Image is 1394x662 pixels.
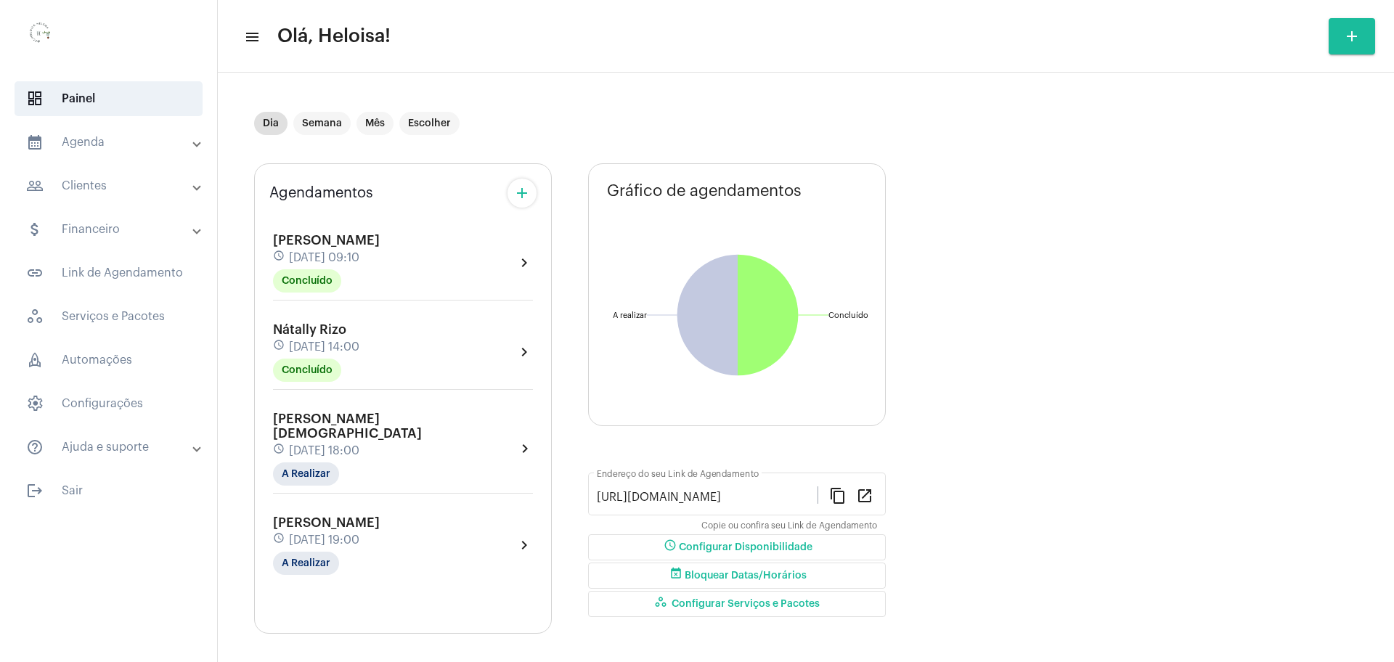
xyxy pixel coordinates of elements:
[273,532,286,548] mat-icon: schedule
[273,269,341,293] mat-chip: Concluído
[15,386,203,421] span: Configurações
[26,438,194,456] mat-panel-title: Ajuda e suporte
[597,491,818,504] input: Link
[829,486,847,504] mat-icon: content_copy
[513,184,531,202] mat-icon: add
[26,221,194,238] mat-panel-title: Financeiro
[26,395,44,412] span: sidenav icon
[289,534,359,547] span: [DATE] 19:00
[15,473,203,508] span: Sair
[515,343,533,361] mat-icon: chevron_right
[588,591,886,617] button: Configurar Serviços e Pacotes
[9,212,217,247] mat-expansion-panel-header: sidenav iconFinanceiro
[607,182,802,200] span: Gráfico de agendamentos
[289,251,359,264] span: [DATE] 09:10
[26,177,44,195] mat-icon: sidenav icon
[654,599,820,609] span: Configurar Serviços e Pacotes
[273,339,286,355] mat-icon: schedule
[273,462,339,486] mat-chip: A Realizar
[654,595,672,613] mat-icon: workspaces_outlined
[856,486,873,504] mat-icon: open_in_new
[12,7,70,65] img: 0d939d3e-dcd2-0964-4adc-7f8e0d1a206f.png
[9,125,217,160] mat-expansion-panel-header: sidenav iconAgenda
[667,567,685,584] mat-icon: event_busy
[588,563,886,589] button: Bloquear Datas/Horários
[515,536,533,554] mat-icon: chevron_right
[273,443,286,459] mat-icon: schedule
[667,571,807,581] span: Bloquear Datas/Horários
[26,221,44,238] mat-icon: sidenav icon
[273,323,346,336] span: Nátally Rizo
[515,254,533,271] mat-icon: chevron_right
[273,250,286,266] mat-icon: schedule
[289,340,359,354] span: [DATE] 14:00
[701,521,877,531] mat-hint: Copie ou confira seu Link de Agendamento
[277,25,391,48] span: Olá, Heloisa!
[273,516,380,529] span: [PERSON_NAME]
[15,343,203,377] span: Automações
[15,299,203,334] span: Serviços e Pacotes
[661,542,812,552] span: Configurar Disponibilidade
[293,112,351,135] mat-chip: Semana
[26,264,44,282] mat-icon: sidenav icon
[356,112,394,135] mat-chip: Mês
[516,440,533,457] mat-icon: chevron_right
[26,134,194,151] mat-panel-title: Agenda
[273,359,341,382] mat-chip: Concluído
[588,534,886,560] button: Configurar Disponibilidade
[26,308,44,325] span: sidenav icon
[254,112,288,135] mat-chip: Dia
[26,438,44,456] mat-icon: sidenav icon
[269,185,373,201] span: Agendamentos
[26,482,44,499] mat-icon: sidenav icon
[273,412,422,440] span: [PERSON_NAME][DEMOGRAPHIC_DATA]
[828,311,868,319] text: Concluído
[273,552,339,575] mat-chip: A Realizar
[26,351,44,369] span: sidenav icon
[244,28,258,46] mat-icon: sidenav icon
[613,311,647,319] text: A realizar
[273,234,380,247] span: [PERSON_NAME]
[399,112,460,135] mat-chip: Escolher
[26,134,44,151] mat-icon: sidenav icon
[661,539,679,556] mat-icon: schedule
[9,430,217,465] mat-expansion-panel-header: sidenav iconAjuda e suporte
[15,81,203,116] span: Painel
[1343,28,1361,45] mat-icon: add
[289,444,359,457] span: [DATE] 18:00
[26,90,44,107] span: sidenav icon
[15,256,203,290] span: Link de Agendamento
[26,177,194,195] mat-panel-title: Clientes
[9,168,217,203] mat-expansion-panel-header: sidenav iconClientes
